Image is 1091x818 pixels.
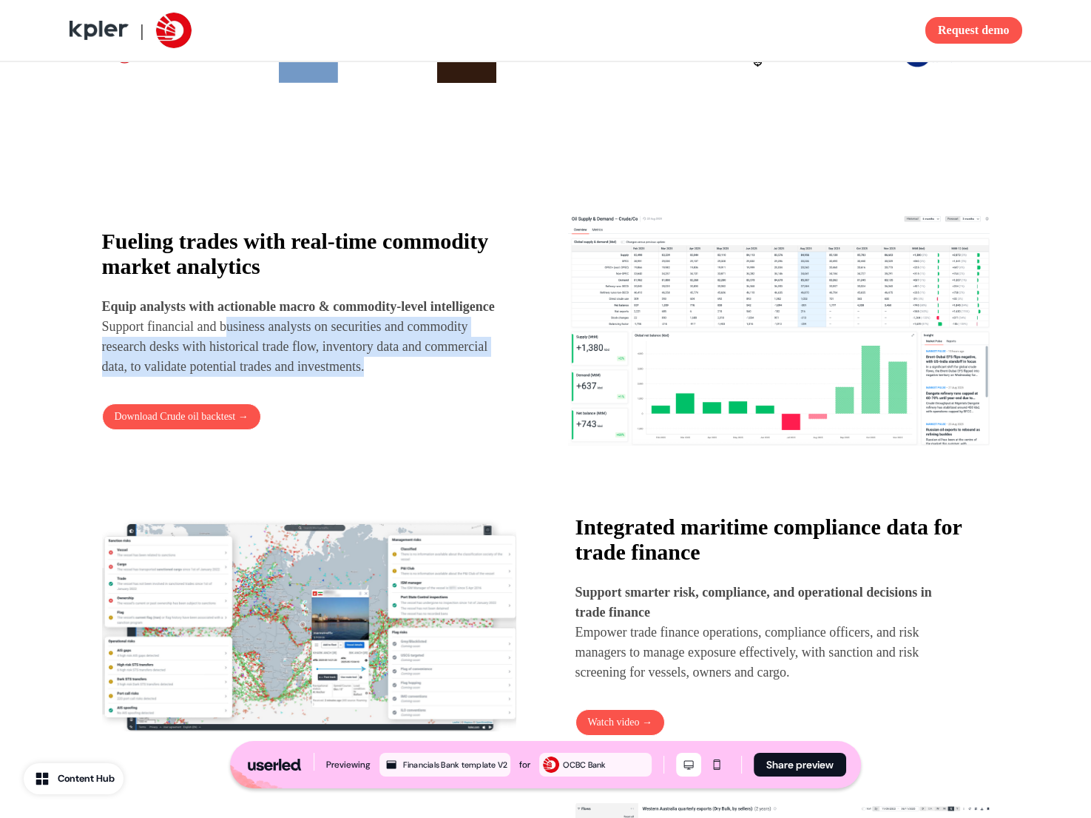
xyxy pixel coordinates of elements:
[575,583,963,683] p: Empower trade finance operations, compliance officers, and risk managers to manage exposure effec...
[326,757,371,772] div: Previewing
[102,297,497,377] p: Support financial and business analysts on securities and commodity research desks with historica...
[676,753,701,777] button: Desktop mode
[519,757,530,772] div: for
[58,771,115,786] div: Content Hub
[925,17,1021,44] button: Request demo
[102,403,261,430] button: Download Crude oil backtest →
[102,229,489,278] strong: Fueling trades with real-time commodity market analytics
[575,585,932,620] strong: Support smarter risk, compliance, and operational decisions in trade finance
[575,514,962,564] strong: Integrated maritime compliance data for trade finance
[403,758,508,771] div: Financials Bank template V2
[575,709,666,736] button: Watch video →
[754,753,846,777] button: Share preview
[704,753,729,777] button: Mobile mode
[24,763,124,794] button: Content Hub
[563,758,649,771] div: OCBC Bank
[141,21,144,40] span: |
[102,299,495,314] strong: Equip analysts with actionable macro & commodity-level intelligence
